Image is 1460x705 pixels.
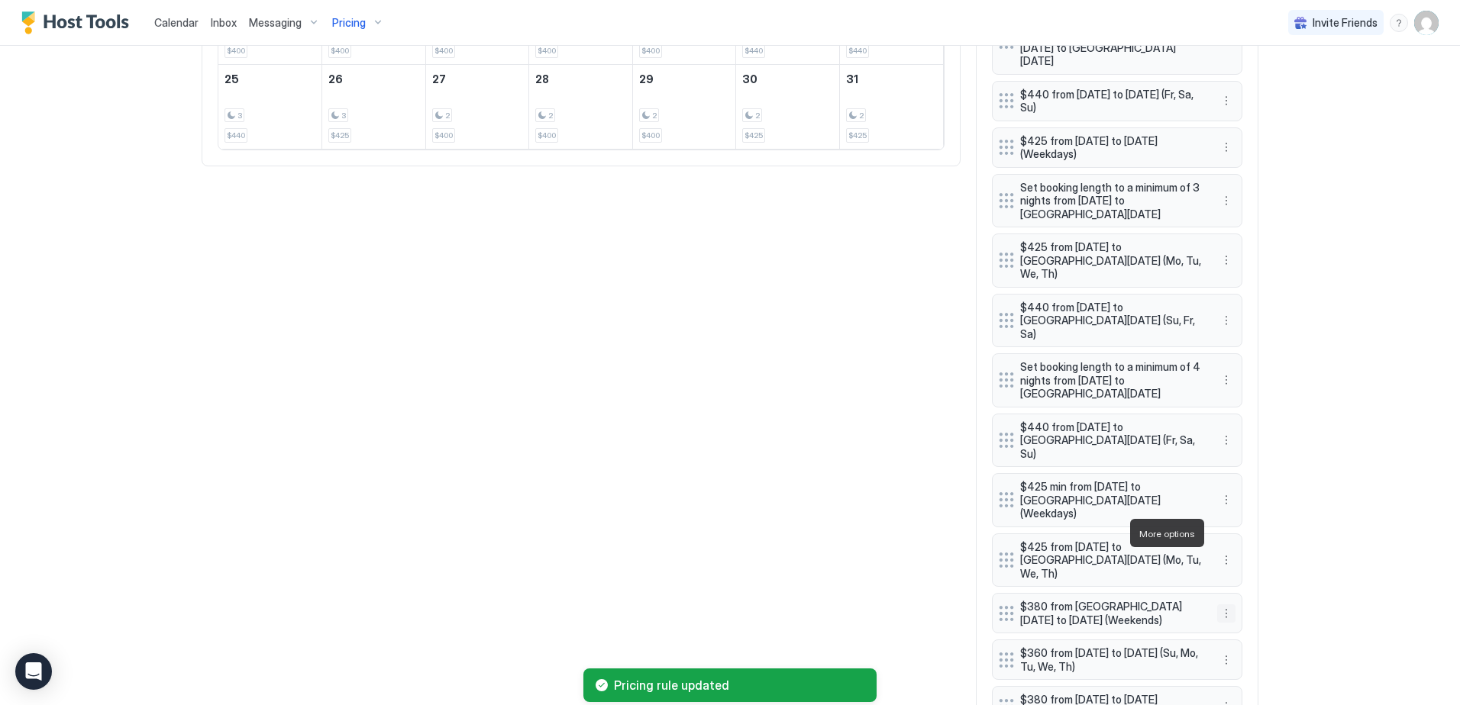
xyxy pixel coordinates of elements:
td: January 28, 2026 [529,64,633,149]
button: More options [1217,311,1236,330]
div: $360 from [DATE] to [DATE] (Su, Mo, Tu, We, Th) menu [992,639,1242,680]
div: $425 from [DATE] to [GEOGRAPHIC_DATA][DATE] (Mo, Tu, We, Th) menu [992,233,1242,288]
td: January 30, 2026 [736,64,840,149]
button: More options [1217,138,1236,156]
span: $400 [434,130,453,140]
div: $425 from [DATE] to [DATE] (Weekdays) menu [992,127,1242,168]
div: $425 from [DATE] to [GEOGRAPHIC_DATA][DATE] (Mo, Tu, We, Th) menu [992,533,1242,587]
span: $425 [331,130,349,140]
div: menu [1217,431,1236,449]
button: More options [1217,491,1236,509]
span: $440 from [DATE] to [GEOGRAPHIC_DATA][DATE] (Fr, Sa, Su) [1020,420,1202,461]
span: 30 [742,72,757,85]
div: Set booking length to a minimum of 4 nights from [DATE] to [GEOGRAPHIC_DATA][DATE] menu [992,353,1242,407]
span: 2 [755,111,760,121]
td: January 26, 2026 [322,64,426,149]
div: $440 from [DATE] to [GEOGRAPHIC_DATA][DATE] (Su, Fr, Sa) menu [992,294,1242,348]
div: menu [1217,251,1236,269]
span: 26 [328,72,343,85]
span: Inbox [211,16,237,29]
td: January 25, 2026 [218,64,322,149]
div: $440 from [DATE] to [GEOGRAPHIC_DATA][DATE] (Fr, Sa, Su) menu [992,414,1242,468]
a: January 29, 2026 [633,65,736,93]
td: January 29, 2026 [632,64,736,149]
span: 2 [859,111,864,121]
a: Host Tools Logo [21,11,136,34]
span: 3 [341,111,346,121]
span: $400 [538,46,556,56]
div: menu [1217,311,1236,330]
div: Set booking length to a minimum of 3 nights from [DATE] to [GEOGRAPHIC_DATA][DATE] menu [992,174,1242,228]
span: $360 from [DATE] to [DATE] (Su, Mo, Tu, We, Th) [1020,646,1202,673]
span: $440 [745,46,763,56]
button: More options [1217,192,1236,210]
span: $425 [745,130,763,140]
span: 27 [432,72,446,85]
div: $440 from [DATE] to [DATE] (Fr, Sa, Su) menu [992,81,1242,121]
span: Set booking length to a minimum of 4 nights from [DATE] to [GEOGRAPHIC_DATA][DATE] [1020,360,1202,401]
button: More options [1217,251,1236,269]
div: menu [1217,651,1236,669]
span: $425 [848,130,867,140]
span: 29 [639,72,654,85]
a: January 27, 2026 [426,65,529,93]
div: menu [1217,604,1236,623]
div: menu [1217,192,1236,210]
span: $440 [227,130,245,140]
span: Set booking length to a minimum of 3 nights from [DATE] to [GEOGRAPHIC_DATA][DATE] [1020,181,1202,221]
span: More options [1139,528,1195,539]
span: $400 [538,130,556,140]
span: $440 from [DATE] to [DATE] (Fr, Sa, Su) [1020,88,1202,114]
span: $425 from [DATE] to [GEOGRAPHIC_DATA][DATE] (Mo, Tu, We, Th) [1020,540,1202,581]
span: $425 from [DATE] to [GEOGRAPHIC_DATA][DATE] (Mo, Tu, We, Th) [1020,240,1202,281]
span: 2 [652,111,657,121]
div: menu [1217,551,1236,569]
div: menu [1217,491,1236,509]
span: Pricing rule updated [614,678,864,693]
span: $425 from [DATE] to [DATE] (Weekdays) [1020,134,1202,161]
div: menu [1217,371,1236,389]
span: Messaging [249,16,302,30]
button: More options [1217,92,1236,110]
a: January 26, 2026 [322,65,425,93]
span: 2 [445,111,450,121]
span: Pricing [332,16,366,30]
span: $440 [848,46,867,56]
div: menu [1217,92,1236,110]
button: More options [1217,431,1236,449]
span: $400 [331,46,349,56]
span: 2 [548,111,553,121]
span: Invite Friends [1313,16,1378,30]
div: Open Intercom Messenger [15,653,52,690]
span: $400 [641,130,660,140]
span: $400 [434,46,453,56]
div: menu [1217,138,1236,156]
a: January 30, 2026 [736,65,839,93]
button: More options [1217,604,1236,623]
span: $425 min from [DATE] to [GEOGRAPHIC_DATA][DATE] (Weekdays) [1020,480,1202,520]
a: Calendar [154,14,199,31]
div: $380 from [GEOGRAPHIC_DATA][DATE] to [DATE] (Weekends) menu [992,593,1242,633]
button: More options [1217,651,1236,669]
span: $380 from [GEOGRAPHIC_DATA][DATE] to [DATE] (Weekends) [1020,600,1202,626]
button: More options [1217,371,1236,389]
a: January 31, 2026 [840,65,943,93]
span: $440 from [DATE] to [GEOGRAPHIC_DATA][DATE] (Su, Fr, Sa) [1020,301,1202,341]
span: 28 [535,72,549,85]
a: January 25, 2026 [218,65,321,93]
td: January 31, 2026 [839,64,943,149]
span: $400 [641,46,660,56]
span: 31 [846,72,858,85]
span: $400 [227,46,245,56]
a: January 28, 2026 [529,65,632,93]
span: Calendar [154,16,199,29]
div: menu [1390,14,1408,32]
span: 3 [237,111,242,121]
div: User profile [1414,11,1439,35]
div: $425 min from [DATE] to [GEOGRAPHIC_DATA][DATE] (Weekdays) menu [992,473,1242,527]
button: More options [1217,551,1236,569]
td: January 27, 2026 [425,64,529,149]
span: 25 [224,72,239,85]
a: Inbox [211,14,237,31]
